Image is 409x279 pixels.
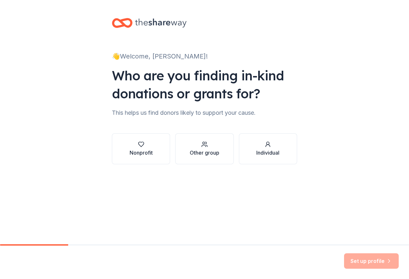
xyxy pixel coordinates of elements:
[112,67,297,103] div: Who are you finding in-kind donations or grants for?
[130,149,153,157] div: Nonprofit
[112,51,297,61] div: 👋 Welcome, [PERSON_NAME]!
[256,149,279,157] div: Individual
[175,133,233,164] button: Other group
[112,108,297,118] div: This helps us find donors likely to support your cause.
[190,149,219,157] div: Other group
[112,133,170,164] button: Nonprofit
[239,133,297,164] button: Individual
